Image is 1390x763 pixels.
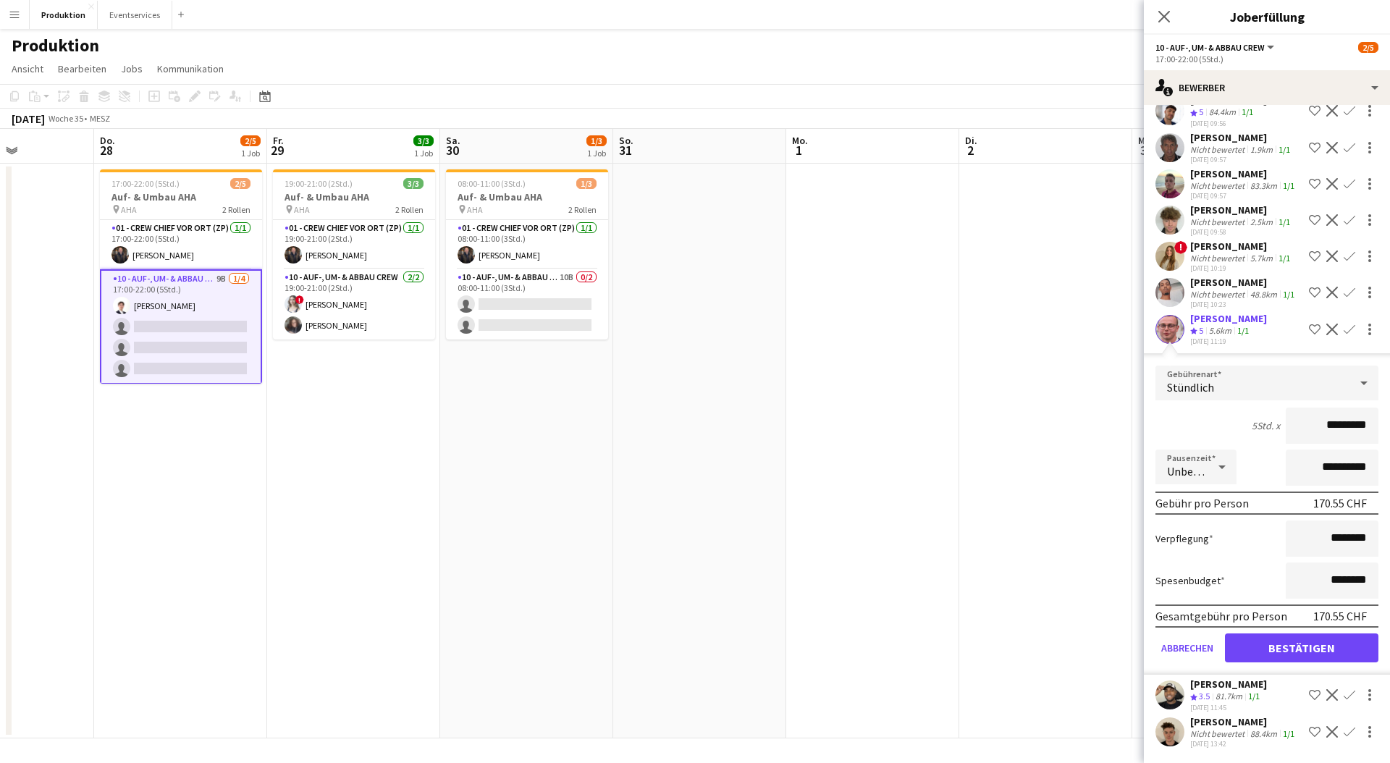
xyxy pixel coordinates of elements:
[1144,70,1390,105] div: Bewerber
[1138,134,1151,147] span: Mi.
[1206,325,1234,337] div: 5.6km
[1190,155,1293,164] div: [DATE] 09:57
[241,148,260,159] div: 1 Job
[100,169,262,384] div: 17:00-22:00 (5Std.)2/5Auf- & Umbau AHA AHA2 Rollen01 - Crew Chief vor Ort (ZP)1/117:00-22:00 (5St...
[1190,131,1293,144] div: [PERSON_NAME]
[790,142,808,159] span: 1
[1206,106,1239,119] div: 84.4km
[295,295,304,304] span: !
[157,62,224,75] span: Kommunikation
[1190,144,1247,155] div: Nicht bewertet
[1155,609,1287,623] div: Gesamtgebühr pro Person
[1190,300,1297,309] div: [DATE] 10:23
[12,62,43,75] span: Ansicht
[1155,54,1378,64] div: 17:00-22:00 (5Std.)
[285,178,353,189] span: 19:00-21:00 (2Std.)
[1247,728,1280,739] div: 88.4km
[1190,191,1297,201] div: [DATE] 09:57
[240,135,261,146] span: 2/5
[1283,289,1294,300] app-skills-label: 1/1
[1190,253,1247,264] div: Nicht bewertet
[1199,691,1210,701] span: 3.5
[1225,633,1378,662] button: Bestätigen
[1190,728,1247,739] div: Nicht bewertet
[1190,289,1247,300] div: Nicht bewertet
[1190,203,1293,216] div: [PERSON_NAME]
[444,142,460,159] span: 30
[1155,42,1265,53] span: 10 - Auf-, Um- & Abbau Crew
[1190,678,1267,691] div: [PERSON_NAME]
[1155,574,1225,587] label: Spesenbudget
[586,135,607,146] span: 1/3
[6,59,49,78] a: Ansicht
[12,111,45,126] div: [DATE]
[413,135,434,146] span: 3/3
[12,35,99,56] h1: Produktion
[230,178,250,189] span: 2/5
[395,204,424,215] span: 2 Rollen
[273,169,435,340] div: 19:00-21:00 (2Std.)3/3Auf- & Umbau AHA AHA2 Rollen01 - Crew Chief vor Ort (ZP)1/119:00-21:00 (2St...
[458,178,526,189] span: 08:00-11:00 (3Std.)
[121,62,143,75] span: Jobs
[1190,167,1297,180] div: [PERSON_NAME]
[1136,142,1151,159] span: 3
[100,134,115,147] span: Do.
[446,190,608,203] h3: Auf- & Umbau AHA
[98,1,172,29] button: Eventservices
[1279,253,1290,264] app-skills-label: 1/1
[467,204,483,215] span: AHA
[294,204,310,215] span: AHA
[1247,289,1280,300] div: 48.8km
[1167,380,1214,395] span: Stündlich
[1252,419,1280,432] div: 5Std. x
[1155,532,1213,545] label: Verpflegung
[1237,325,1249,336] app-skills-label: 1/1
[1190,119,1267,128] div: [DATE] 09:56
[1190,180,1247,191] div: Nicht bewertet
[963,142,977,159] span: 2
[1242,106,1253,117] app-skills-label: 1/1
[1190,216,1247,227] div: Nicht bewertet
[617,142,633,159] span: 31
[273,269,435,340] app-card-role: 10 - Auf-, Um- & Abbau Crew2/219:00-21:00 (2Std.)![PERSON_NAME][PERSON_NAME]
[1283,180,1294,191] app-skills-label: 1/1
[30,1,98,29] button: Produktion
[792,134,808,147] span: Mo.
[1247,216,1276,227] div: 2.5km
[1155,496,1249,510] div: Gebühr pro Person
[222,204,250,215] span: 2 Rollen
[1279,144,1290,155] app-skills-label: 1/1
[100,220,262,269] app-card-role: 01 - Crew Chief vor Ort (ZP)1/117:00-22:00 (5Std.)[PERSON_NAME]
[1155,42,1276,53] button: 10 - Auf-, Um- & Abbau Crew
[446,134,460,147] span: Sa.
[1283,728,1294,739] app-skills-label: 1/1
[576,178,597,189] span: 1/3
[446,269,608,340] app-card-role: 10 - Auf-, Um- & Abbau Crew10B0/208:00-11:00 (3Std.)
[587,148,606,159] div: 1 Job
[1190,276,1297,289] div: [PERSON_NAME]
[1144,7,1390,26] h3: Joberfüllung
[1190,337,1267,346] div: [DATE] 11:19
[414,148,433,159] div: 1 Job
[273,134,284,147] span: Fr.
[1247,144,1276,155] div: 1.9km
[1190,703,1267,712] div: [DATE] 11:45
[48,113,84,124] span: Woche 35
[403,178,424,189] span: 3/3
[965,134,977,147] span: Di.
[1313,496,1367,510] div: 170.55 CHF
[446,220,608,269] app-card-role: 01 - Crew Chief vor Ort (ZP)1/108:00-11:00 (3Std.)[PERSON_NAME]
[1190,715,1297,728] div: [PERSON_NAME]
[1190,312,1267,325] div: [PERSON_NAME]
[1167,464,1220,479] span: Unbezahlt
[1190,240,1293,253] div: [PERSON_NAME]
[90,113,110,124] div: MESZ
[100,269,262,384] app-card-role: 10 - Auf-, Um- & Abbau Crew9B1/417:00-22:00 (5Std.)[PERSON_NAME]
[151,59,229,78] a: Kommunikation
[1247,253,1276,264] div: 5.7km
[1247,180,1280,191] div: 83.3km
[115,59,148,78] a: Jobs
[1248,691,1260,701] app-skills-label: 1/1
[1313,609,1367,623] div: 170.55 CHF
[446,169,608,340] div: 08:00-11:00 (3Std.)1/3Auf- & Umbau AHA AHA2 Rollen01 - Crew Chief vor Ort (ZP)1/108:00-11:00 (3St...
